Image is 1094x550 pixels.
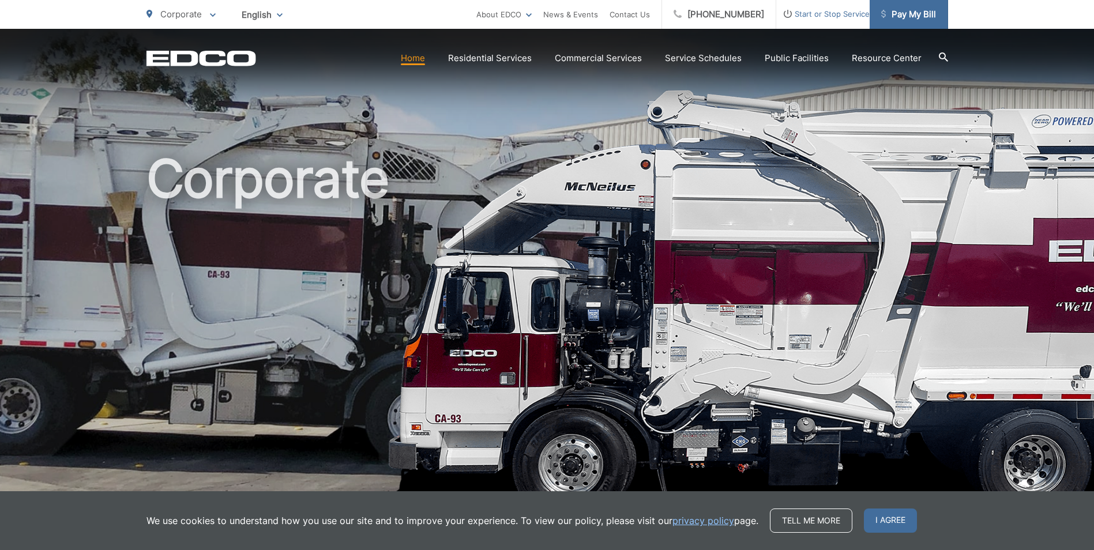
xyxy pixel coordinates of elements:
[401,51,425,65] a: Home
[476,7,532,21] a: About EDCO
[543,7,598,21] a: News & Events
[610,7,650,21] a: Contact Us
[881,7,936,21] span: Pay My Bill
[448,51,532,65] a: Residential Services
[555,51,642,65] a: Commercial Services
[146,50,256,66] a: EDCD logo. Return to the homepage.
[665,51,742,65] a: Service Schedules
[672,514,734,528] a: privacy policy
[864,508,917,533] span: I agree
[146,150,948,515] h1: Corporate
[765,51,829,65] a: Public Facilities
[852,51,922,65] a: Resource Center
[770,508,852,533] a: Tell me more
[160,9,202,20] span: Corporate
[233,5,291,25] span: English
[146,514,758,528] p: We use cookies to understand how you use our site and to improve your experience. To view our pol...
